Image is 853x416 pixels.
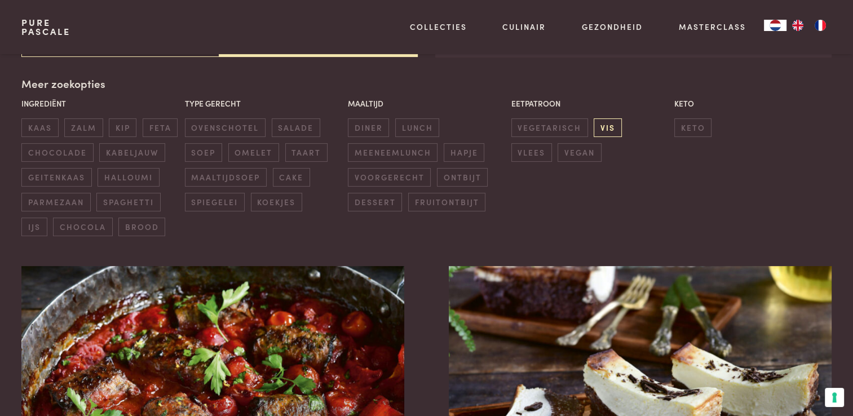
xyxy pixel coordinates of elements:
p: Keto [674,98,832,109]
span: cake [273,168,310,187]
span: parmezaan [21,193,90,211]
span: vlees [511,143,552,162]
a: Collecties [410,21,467,33]
span: hapje [444,143,484,162]
p: Eetpatroon [511,98,669,109]
p: Type gerecht [185,98,342,109]
span: kip [109,118,136,137]
span: vegan [558,143,601,162]
span: kaas [21,118,58,137]
span: salade [272,118,320,137]
span: geitenkaas [21,168,91,187]
span: halloumi [98,168,159,187]
a: Masterclass [679,21,746,33]
span: spaghetti [96,193,160,211]
p: Ingrediënt [21,98,179,109]
span: keto [674,118,711,137]
span: spiegelei [185,193,245,211]
div: Language [764,20,786,31]
a: PurePascale [21,18,70,36]
span: vegetarisch [511,118,588,137]
span: omelet [228,143,279,162]
a: EN [786,20,809,31]
span: ontbijt [437,168,488,187]
a: FR [809,20,832,31]
span: kabeljauw [99,143,165,162]
span: dessert [348,193,402,211]
span: taart [285,143,328,162]
span: chocolade [21,143,93,162]
p: Maaltijd [348,98,505,109]
span: zalm [64,118,103,137]
button: Uw voorkeuren voor toestemming voor trackingtechnologieën [825,388,844,407]
span: lunch [395,118,439,137]
span: fruitontbijt [408,193,485,211]
a: Culinair [502,21,546,33]
span: vis [594,118,621,137]
span: voorgerecht [348,168,431,187]
a: Gezondheid [582,21,643,33]
span: ovenschotel [185,118,266,137]
ul: Language list [786,20,832,31]
span: koekjes [251,193,302,211]
span: brood [118,218,165,236]
a: NL [764,20,786,31]
span: ijs [21,218,47,236]
aside: Language selected: Nederlands [764,20,832,31]
span: meeneemlunch [348,143,437,162]
span: soep [185,143,222,162]
span: maaltijdsoep [185,168,267,187]
span: feta [143,118,178,137]
span: diner [348,118,389,137]
span: chocola [53,218,112,236]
